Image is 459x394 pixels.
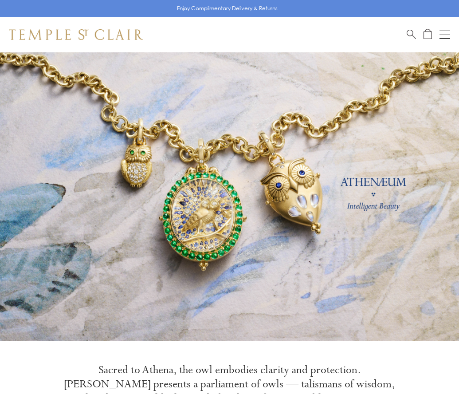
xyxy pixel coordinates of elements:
p: Enjoy Complimentary Delivery & Returns [177,4,278,13]
img: Temple St. Clair [9,29,143,40]
a: Search [407,29,416,40]
a: Open Shopping Bag [424,29,432,40]
button: Open navigation [439,29,450,40]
